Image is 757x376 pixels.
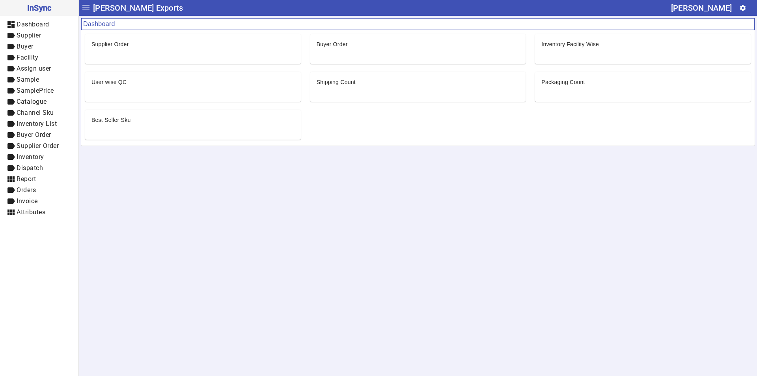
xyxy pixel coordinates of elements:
span: Attributes [17,208,45,216]
span: Supplier Order [17,142,59,150]
div: [PERSON_NAME] [671,2,732,14]
span: Supplier [17,32,41,39]
span: Dashboard [17,21,49,28]
mat-card-header: Packaging Count [535,72,751,86]
mat-icon: label [6,31,16,40]
mat-icon: label [6,141,16,151]
span: Channel Sku [17,109,54,116]
span: Catalogue [17,98,47,105]
mat-icon: label [6,97,16,107]
span: Report [17,175,36,183]
mat-icon: label [6,196,16,206]
mat-icon: label [6,53,16,62]
mat-card-header: Supplier Order [85,34,301,48]
mat-icon: label [6,86,16,95]
span: Dispatch [17,164,43,172]
span: InSync [6,2,72,14]
mat-icon: label [6,185,16,195]
mat-card-header: Best Seller Sku [85,110,301,124]
span: [PERSON_NAME] Exports [93,2,183,14]
span: Invoice [17,197,38,205]
mat-icon: label [6,119,16,129]
mat-icon: view_module [6,174,16,184]
mat-card-header: Shipping Count [310,72,526,86]
mat-icon: dashboard [6,20,16,29]
mat-card-header: Inventory Facility Wise [535,34,751,48]
span: Assign user [17,65,51,72]
mat-card-header: User wise QC [85,72,301,86]
mat-icon: label [6,130,16,140]
mat-icon: menu [81,2,91,12]
span: SamplePrice [17,87,54,94]
span: Sample [17,76,39,83]
span: Orders [17,186,36,194]
mat-icon: label [6,108,16,118]
mat-card-header: Buyer Order [310,34,526,48]
mat-icon: label [6,152,16,162]
mat-icon: label [6,163,16,173]
span: Facility [17,54,38,61]
mat-icon: label [6,75,16,84]
span: Inventory [17,153,44,161]
mat-icon: label [6,64,16,73]
span: Inventory List [17,120,57,127]
mat-icon: label [6,42,16,51]
mat-icon: settings [739,4,746,11]
mat-card-header: Dashboard [81,18,755,30]
span: Buyer [17,43,34,50]
span: Buyer Order [17,131,51,138]
mat-icon: view_module [6,208,16,217]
